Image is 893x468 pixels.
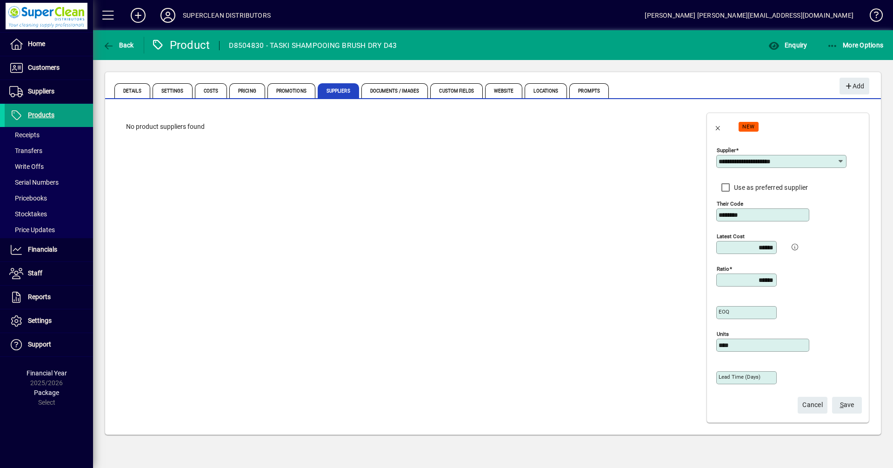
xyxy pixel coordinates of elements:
[9,194,47,202] span: Pricebooks
[229,83,265,98] span: Pricing
[5,238,93,261] a: Financials
[5,333,93,356] a: Support
[183,8,271,23] div: SUPERCLEAN DISTRIBUTORS
[9,226,55,234] span: Price Updates
[5,33,93,56] a: Home
[5,80,93,103] a: Suppliers
[361,83,428,98] span: Documents / Images
[863,2,881,32] a: Knowledge Base
[28,246,57,253] span: Financials
[5,286,93,309] a: Reports
[840,78,869,94] button: Add
[28,269,42,277] span: Staff
[229,38,397,53] div: D8504830 - TASKI SHAMPOOING BRUSH DRY D43
[153,83,193,98] span: Settings
[5,262,93,285] a: Staff
[766,37,809,53] button: Enquiry
[707,115,729,137] button: Back
[28,293,51,301] span: Reports
[719,308,729,315] mat-label: EOQ
[28,317,52,324] span: Settings
[525,83,567,98] span: Locations
[802,397,823,413] span: Cancel
[117,113,690,141] div: No product suppliers found
[5,190,93,206] a: Pricebooks
[732,183,808,192] label: Use as preferred supplier
[5,56,93,80] a: Customers
[5,206,93,222] a: Stocktakes
[717,266,729,272] mat-label: Ratio
[717,147,736,154] mat-label: Supplier
[768,41,807,49] span: Enquiry
[151,38,210,53] div: Product
[719,374,760,380] mat-label: Lead time (days)
[5,127,93,143] a: Receipts
[114,83,150,98] span: Details
[28,341,51,348] span: Support
[123,7,153,24] button: Add
[569,83,609,98] span: Prompts
[717,233,745,240] mat-label: Latest cost
[34,389,59,396] span: Package
[5,174,93,190] a: Serial Numbers
[28,111,54,119] span: Products
[844,79,864,94] span: Add
[5,159,93,174] a: Write Offs
[832,397,862,414] button: Save
[645,8,853,23] div: [PERSON_NAME] [PERSON_NAME][EMAIL_ADDRESS][DOMAIN_NAME]
[27,369,67,377] span: Financial Year
[827,41,884,49] span: More Options
[840,397,854,413] span: ave
[100,37,136,53] button: Back
[195,83,227,98] span: Costs
[9,131,40,139] span: Receipts
[717,331,729,337] mat-label: Units
[5,222,93,238] a: Price Updates
[742,124,755,130] span: NEW
[9,147,42,154] span: Transfers
[485,83,523,98] span: Website
[9,179,59,186] span: Serial Numbers
[93,37,144,53] app-page-header-button: Back
[5,309,93,333] a: Settings
[28,64,60,71] span: Customers
[825,37,886,53] button: More Options
[153,7,183,24] button: Profile
[840,401,844,408] span: S
[430,83,482,98] span: Custom Fields
[28,87,54,95] span: Suppliers
[9,163,44,170] span: Write Offs
[28,40,45,47] span: Home
[717,201,743,207] mat-label: Their code
[5,143,93,159] a: Transfers
[9,210,47,218] span: Stocktakes
[103,41,134,49] span: Back
[318,83,359,98] span: Suppliers
[267,83,315,98] span: Promotions
[798,397,827,414] button: Cancel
